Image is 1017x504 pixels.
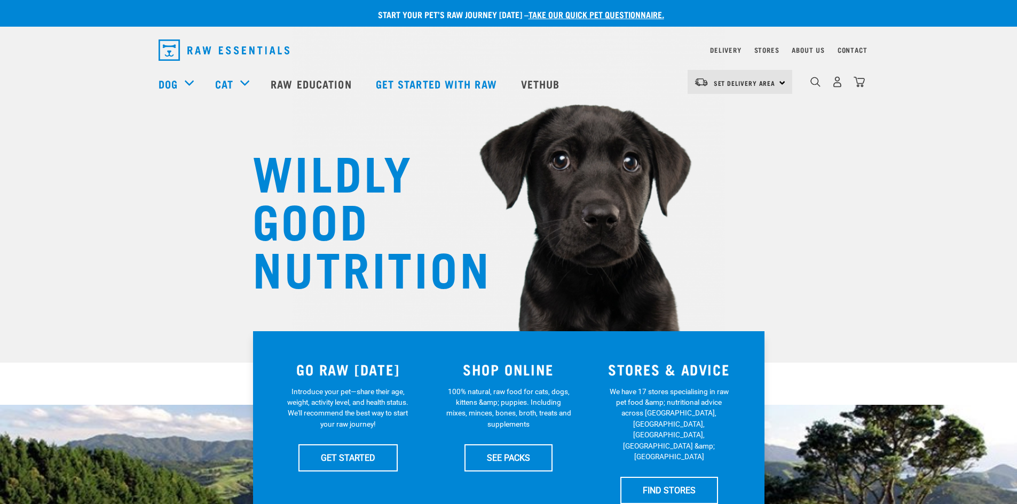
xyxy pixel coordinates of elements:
[464,444,553,471] a: SEE PACKS
[792,48,824,52] a: About Us
[159,76,178,92] a: Dog
[714,81,776,85] span: Set Delivery Area
[298,444,398,471] a: GET STARTED
[365,62,510,105] a: Get started with Raw
[838,48,868,52] a: Contact
[529,12,664,17] a: take our quick pet questionnaire.
[710,48,741,52] a: Delivery
[253,147,466,291] h1: WILDLY GOOD NUTRITION
[510,62,573,105] a: Vethub
[274,361,422,378] h3: GO RAW [DATE]
[435,361,582,378] h3: SHOP ONLINE
[159,39,289,61] img: Raw Essentials Logo
[810,77,821,87] img: home-icon-1@2x.png
[694,77,708,87] img: van-moving.png
[150,35,868,65] nav: dropdown navigation
[595,361,743,378] h3: STORES & ADVICE
[832,76,843,87] img: user.png
[285,386,411,430] p: Introduce your pet—share their age, weight, activity level, and health status. We'll recommend th...
[854,76,865,87] img: home-icon@2x.png
[620,477,718,503] a: FIND STORES
[446,386,571,430] p: 100% natural, raw food for cats, dogs, kittens &amp; puppies. Including mixes, minces, bones, bro...
[215,76,233,92] a: Cat
[754,48,779,52] a: Stores
[606,386,732,462] p: We have 17 stores specialising in raw pet food &amp; nutritional advice across [GEOGRAPHIC_DATA],...
[260,62,365,105] a: Raw Education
